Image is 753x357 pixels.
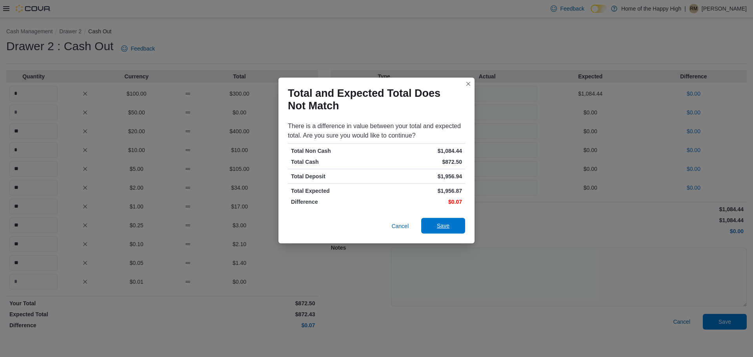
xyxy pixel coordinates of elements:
[378,172,462,180] p: $1,956.94
[464,79,473,89] button: Closes this modal window
[437,222,449,230] span: Save
[291,172,375,180] p: Total Deposit
[291,187,375,195] p: Total Expected
[388,218,412,234] button: Cancel
[378,147,462,155] p: $1,084.44
[391,222,409,230] span: Cancel
[378,187,462,195] p: $1,956.87
[288,121,465,140] div: There is a difference in value between your total and expected total. Are you sure you would like...
[291,158,375,166] p: Total Cash
[291,198,375,206] p: Difference
[378,158,462,166] p: $872.50
[378,198,462,206] p: $0.07
[421,218,465,234] button: Save
[291,147,375,155] p: Total Non Cash
[288,87,459,112] h1: Total and Expected Total Does Not Match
